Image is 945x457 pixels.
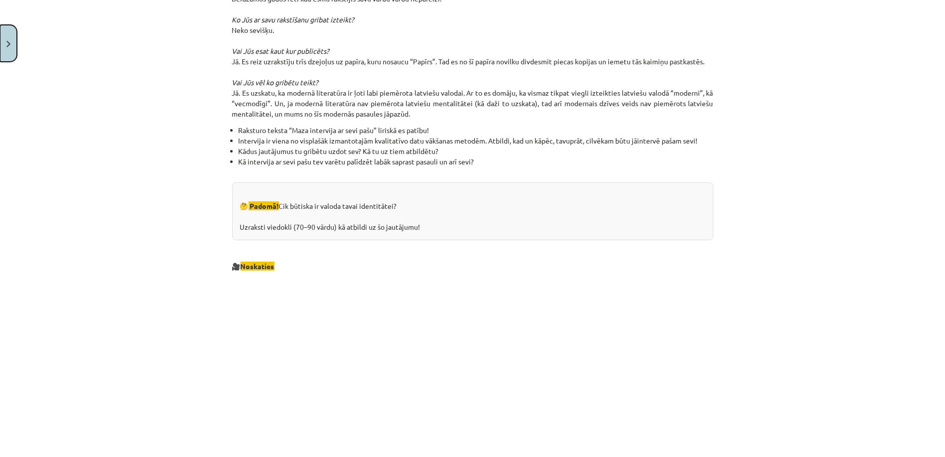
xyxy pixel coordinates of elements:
li: Kādus jautājumus tu gribētu uzdot sev? Kā tu uz tiem atbildētu? [239,146,713,156]
li: Kā intervija ar sevi pašu tev varētu palīdzēt labāk saprast pasauli un arī sevi? [239,156,713,177]
li: Intervija ir viena no visplašāk izmantotajām kvalitatīvo datu vākšanas metodēm. Atbildi, kad un k... [239,136,713,146]
em: Ko Jūs ar savu rakstīšanu gribat izteikt? [232,15,355,24]
img: icon-close-lesson-0947bae3869378f0d4975bcd49f059093ad1ed9edebbc8119c70593378902aed.svg [6,41,10,47]
em: Vai Jūs vēl ko gribētu teikt? [232,78,319,87]
li: Raksturo teksta “Maza intervija ar sevi pašu” liriskā es patību! [239,125,713,136]
div: 🤔 Cik būtiska ir valoda tavai identitātei? Uzraksti viedokli (70–90 vārdu) kā atbildi uz šo jautā... [232,182,713,240]
span: Noskaties [241,262,274,271]
p: 🎥 [232,240,713,272]
em: Vai Jūs esat kaut kur publicēts? [232,46,330,55]
strong: Padomā! [250,201,279,210]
